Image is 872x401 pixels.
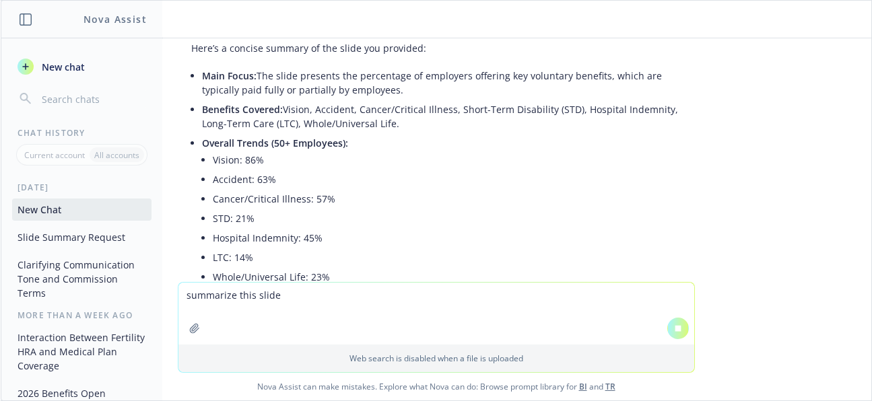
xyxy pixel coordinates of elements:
button: New Chat [12,198,152,221]
div: [DATE] [1,182,162,193]
span: Overall Trends (50+ Employees): [202,137,348,149]
div: Chat History [1,127,162,139]
button: New chat [12,54,152,79]
li: Vision: 86% [213,150,681,170]
li: The slide presents the percentage of employers offering key voluntary benefits, which are typical... [202,66,681,100]
li: Vision, Accident, Cancer/Critical Illness, Short-Term Disability (STD), Hospital Indemnity, Long-... [202,100,681,133]
h1: Nova Assist [83,12,147,26]
p: Current account [24,149,85,161]
span: Benefits Covered: [202,103,283,116]
li: Hospital Indemnity: 45% [213,228,681,248]
div: More than a week ago [1,309,162,321]
li: Whole/Universal Life: 23% [213,267,681,287]
input: Search chats [39,89,146,108]
a: BI [579,381,587,392]
button: Interaction Between Fertility HRA and Medical Plan Coverage [12,326,152,377]
p: Here’s a concise summary of the slide you provided: [191,41,681,55]
span: Main Focus: [202,69,257,82]
span: Nova Assist can make mistakes. Explore what Nova can do: Browse prompt library for and [6,373,866,400]
li: Cancer/Critical Illness: 57% [213,189,681,209]
button: Clarifying Communication Tone and Commission Terms [12,254,152,304]
li: LTC: 14% [213,248,681,267]
li: Accident: 63% [213,170,681,189]
p: Web search is disabled when a file is uploaded [187,353,686,364]
button: Slide Summary Request [12,226,152,248]
span: New chat [39,60,85,74]
a: TR [605,381,615,392]
li: STD: 21% [213,209,681,228]
p: All accounts [94,149,139,161]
